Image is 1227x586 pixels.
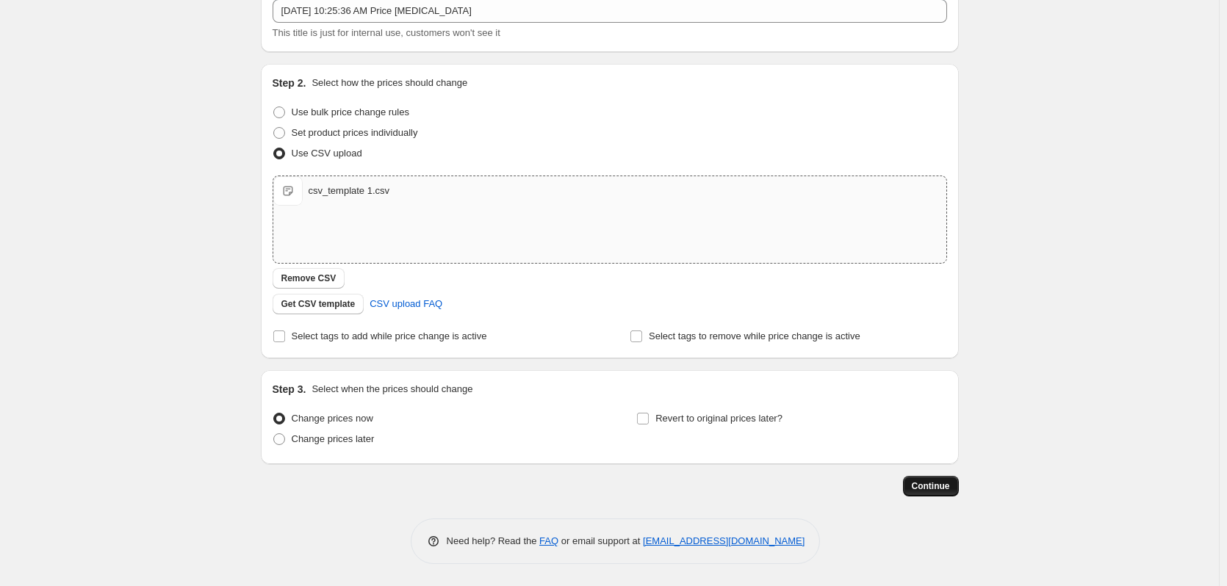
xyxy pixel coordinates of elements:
h2: Step 2. [273,76,306,90]
span: Use bulk price change rules [292,106,409,117]
span: or email support at [558,535,643,546]
span: Change prices now [292,413,373,424]
span: Use CSV upload [292,148,362,159]
button: Get CSV template [273,294,364,314]
button: Remove CSV [273,268,345,289]
button: Continue [903,476,959,496]
span: CSV upload FAQ [370,297,442,311]
span: Select tags to add while price change is active [292,330,487,341]
span: This title is just for internal use, customers won't see it [273,27,500,38]
h2: Step 3. [273,382,306,397]
span: Remove CSV [281,272,337,284]
span: Continue [912,480,950,492]
span: Revert to original prices later? [655,413,782,424]
span: Get CSV template [281,298,356,310]
span: Select tags to remove while price change is active [649,330,860,341]
span: Set product prices individually [292,127,418,138]
div: csv_template 1.csv [309,184,390,198]
span: Need help? Read the [447,535,540,546]
a: CSV upload FAQ [361,292,451,316]
span: Change prices later [292,433,375,444]
a: FAQ [539,535,558,546]
a: [EMAIL_ADDRESS][DOMAIN_NAME] [643,535,805,546]
p: Select how the prices should change [312,76,467,90]
p: Select when the prices should change [312,382,472,397]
